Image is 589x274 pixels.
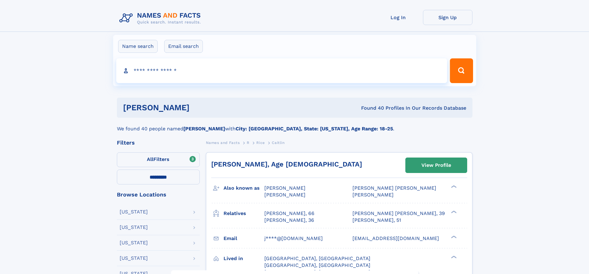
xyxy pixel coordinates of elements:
h3: Email [224,233,264,244]
div: [US_STATE] [120,240,148,245]
span: [PERSON_NAME] [264,185,305,191]
span: Caitlin [272,141,284,145]
a: [PERSON_NAME], 51 [352,217,401,224]
div: ❯ [450,185,457,189]
label: Email search [164,40,203,53]
div: ❯ [450,235,457,239]
div: ❯ [450,210,457,214]
div: Filters [117,140,200,145]
span: [PERSON_NAME] [PERSON_NAME] [352,185,436,191]
label: Filters [117,152,200,167]
span: [PERSON_NAME] [352,192,394,198]
img: Logo Names and Facts [117,10,206,27]
a: Names and Facts [206,139,240,146]
h3: Lived in [224,253,264,264]
b: [PERSON_NAME] [183,126,225,132]
div: View Profile [421,158,451,172]
div: [US_STATE] [120,209,148,214]
span: All [147,156,153,162]
a: [PERSON_NAME], Age [DEMOGRAPHIC_DATA] [211,160,362,168]
span: Rice [256,141,265,145]
div: [US_STATE] [120,256,148,261]
a: Log In [373,10,423,25]
div: We found 40 people named with . [117,118,472,133]
a: [PERSON_NAME], 66 [264,210,314,217]
a: Sign Up [423,10,472,25]
div: Found 40 Profiles In Our Records Database [275,105,466,112]
a: Rice [256,139,265,146]
span: [GEOGRAPHIC_DATA], [GEOGRAPHIC_DATA] [264,262,370,268]
span: [EMAIL_ADDRESS][DOMAIN_NAME] [352,235,439,241]
h3: Relatives [224,208,264,219]
a: R [247,139,250,146]
span: [GEOGRAPHIC_DATA], [GEOGRAPHIC_DATA] [264,255,370,261]
div: ❯ [450,255,457,259]
span: R [247,141,250,145]
a: [PERSON_NAME] [PERSON_NAME], 39 [352,210,445,217]
h3: Also known as [224,183,264,193]
div: [US_STATE] [120,225,148,230]
a: [PERSON_NAME], 36 [264,217,314,224]
div: Browse Locations [117,192,200,197]
button: Search Button [450,58,473,83]
h1: [PERSON_NAME] [123,104,275,112]
label: Name search [118,40,158,53]
b: City: [GEOGRAPHIC_DATA], State: [US_STATE], Age Range: 18-25 [236,126,393,132]
a: View Profile [406,158,467,173]
span: [PERSON_NAME] [264,192,305,198]
input: search input [116,58,447,83]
